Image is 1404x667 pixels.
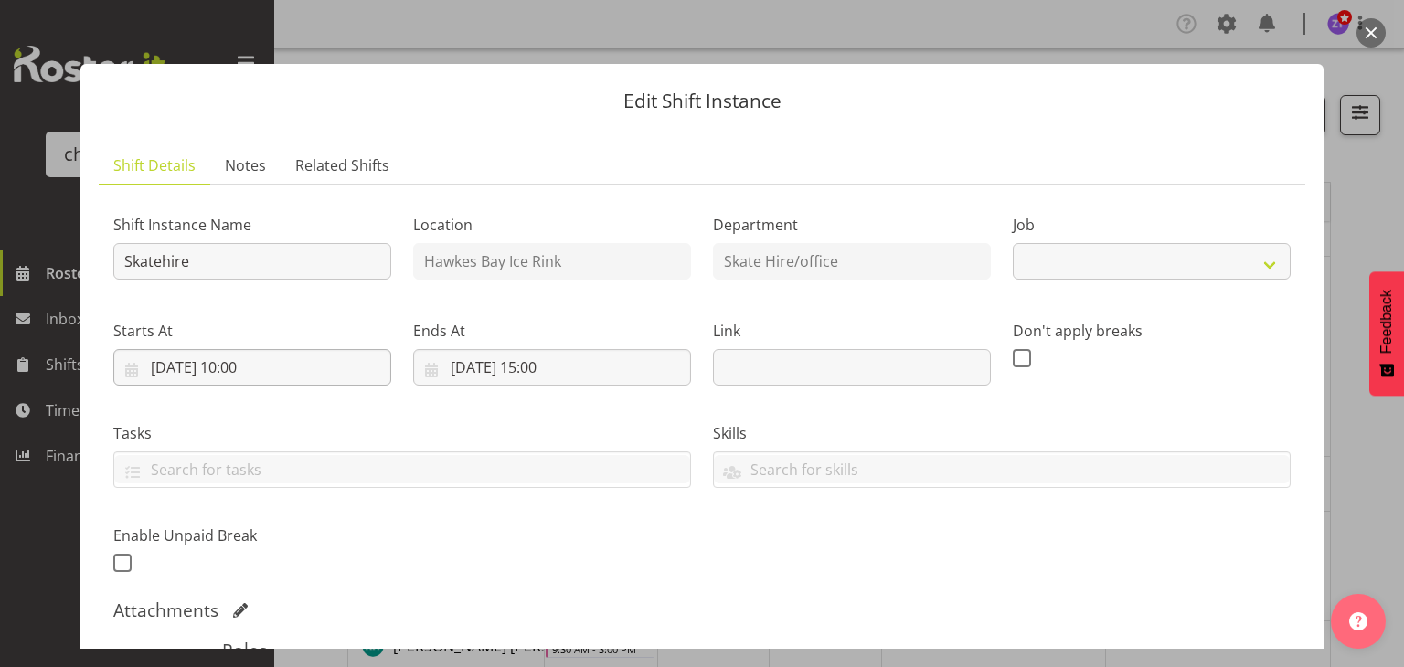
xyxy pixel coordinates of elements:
label: Starts At [113,320,391,342]
label: Skills [713,422,1291,444]
label: Ends At [413,320,691,342]
input: Search for skills [714,455,1290,483]
button: Feedback - Show survey [1369,271,1404,396]
h5: Roles [222,640,1181,662]
p: Edit Shift Instance [99,91,1305,111]
span: Shift Details [113,154,196,176]
span: Feedback [1378,290,1395,354]
input: Click to select... [413,349,691,386]
img: help-xxl-2.png [1349,612,1367,630]
input: Search for tasks [114,455,690,483]
span: Notes [225,154,266,176]
label: Don't apply breaks [1013,320,1291,342]
input: Shift Instance Name [113,243,391,280]
label: Enable Unpaid Break [113,524,391,546]
label: Link [713,320,991,342]
label: Shift Instance Name [113,214,391,236]
h5: Attachments [113,599,218,621]
label: Location [413,214,691,236]
span: Related Shifts [295,154,389,176]
label: Tasks [113,422,691,444]
label: Department [713,214,991,236]
input: Click to select... [113,349,391,386]
label: Job [1013,214,1291,236]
